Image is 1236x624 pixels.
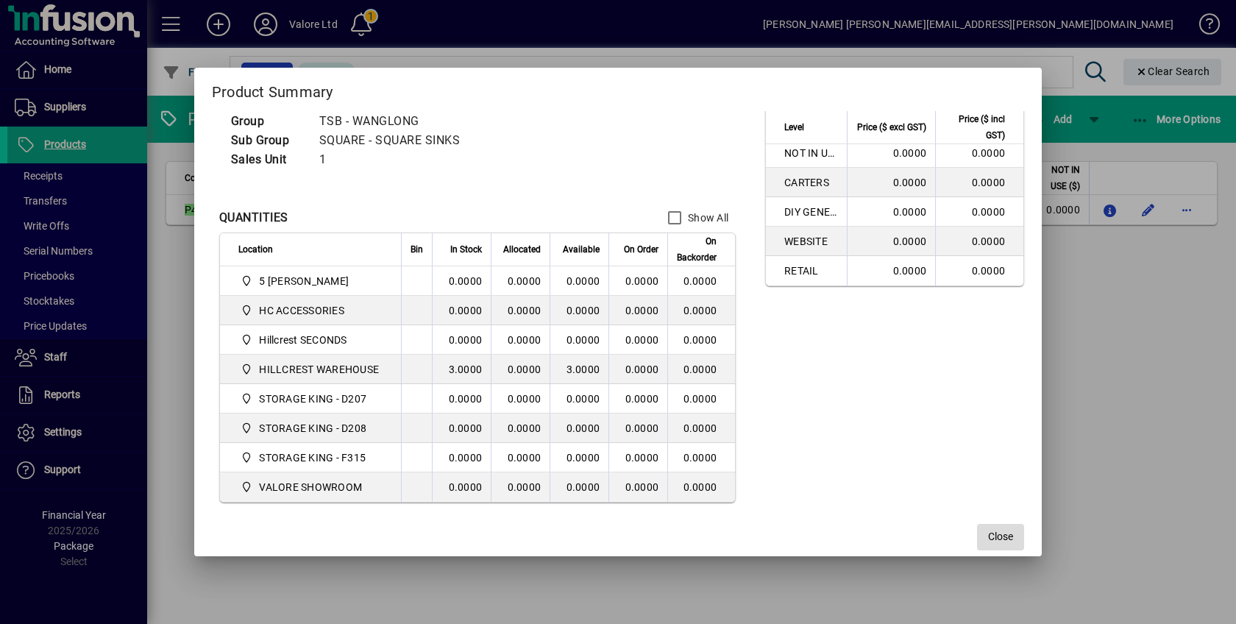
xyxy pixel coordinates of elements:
[432,414,491,443] td: 0.0000
[784,263,838,278] span: RETAIL
[988,529,1013,545] span: Close
[563,241,600,258] span: Available
[432,384,491,414] td: 0.0000
[491,472,550,502] td: 0.0000
[935,168,1023,197] td: 0.0000
[847,168,935,197] td: 0.0000
[259,421,366,436] span: STORAGE KING - D208
[312,131,575,150] td: SQUARE - SQUARE SINKS
[784,146,838,160] span: NOT IN USE
[259,391,366,406] span: STORAGE KING - D207
[238,419,385,437] span: STORAGE KING - D208
[667,355,735,384] td: 0.0000
[625,393,659,405] span: 0.0000
[935,227,1023,256] td: 0.0000
[491,443,550,472] td: 0.0000
[784,175,838,190] span: CARTERS
[259,450,366,465] span: STORAGE KING - F315
[432,296,491,325] td: 0.0000
[550,325,608,355] td: 0.0000
[847,197,935,227] td: 0.0000
[238,241,273,258] span: Location
[259,362,379,377] span: HILLCREST WAREHOUSE
[491,384,550,414] td: 0.0000
[450,241,482,258] span: In Stock
[550,414,608,443] td: 0.0000
[491,296,550,325] td: 0.0000
[491,266,550,296] td: 0.0000
[259,274,349,288] span: 5 [PERSON_NAME]
[238,361,385,378] span: HILLCREST WAREHOUSE
[238,331,385,349] span: Hillcrest SECONDS
[784,119,804,135] span: Level
[625,452,659,464] span: 0.0000
[667,266,735,296] td: 0.0000
[432,355,491,384] td: 3.0000
[667,472,735,502] td: 0.0000
[667,296,735,325] td: 0.0000
[625,275,659,287] span: 0.0000
[550,266,608,296] td: 0.0000
[224,150,312,169] td: Sales Unit
[667,414,735,443] td: 0.0000
[847,256,935,286] td: 0.0000
[625,305,659,316] span: 0.0000
[503,241,541,258] span: Allocated
[667,443,735,472] td: 0.0000
[935,138,1023,168] td: 0.0000
[491,325,550,355] td: 0.0000
[259,333,347,347] span: Hillcrest SECONDS
[685,210,728,225] label: Show All
[312,112,575,131] td: TSB - WANGLONG
[625,364,659,375] span: 0.0000
[935,256,1023,286] td: 0.0000
[945,111,1005,143] span: Price ($ incl GST)
[847,138,935,168] td: 0.0000
[550,443,608,472] td: 0.0000
[432,266,491,296] td: 0.0000
[667,384,735,414] td: 0.0000
[625,422,659,434] span: 0.0000
[550,296,608,325] td: 0.0000
[411,241,423,258] span: Bin
[784,205,838,219] span: DIY GENERAL
[259,303,344,318] span: HC ACCESSORIES
[624,241,658,258] span: On Order
[238,478,385,496] span: VALORE SHOWROOM
[784,234,838,249] span: WEBSITE
[194,68,1042,110] h2: Product Summary
[224,112,312,131] td: Group
[259,480,362,494] span: VALORE SHOWROOM
[432,325,491,355] td: 0.0000
[491,355,550,384] td: 0.0000
[238,449,385,467] span: STORAGE KING - F315
[935,197,1023,227] td: 0.0000
[491,414,550,443] td: 0.0000
[550,355,608,384] td: 3.0000
[238,302,385,319] span: HC ACCESSORIES
[625,481,659,493] span: 0.0000
[847,227,935,256] td: 0.0000
[857,119,926,135] span: Price ($ excl GST)
[550,384,608,414] td: 0.0000
[224,131,312,150] td: Sub Group
[550,472,608,502] td: 0.0000
[977,524,1024,550] button: Close
[432,472,491,502] td: 0.0000
[677,233,717,266] span: On Backorder
[625,334,659,346] span: 0.0000
[238,390,385,408] span: STORAGE KING - D207
[219,209,288,227] div: QUANTITIES
[238,272,385,290] span: 5 Colombo Hamilton
[667,325,735,355] td: 0.0000
[312,150,575,169] td: 1
[432,443,491,472] td: 0.0000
